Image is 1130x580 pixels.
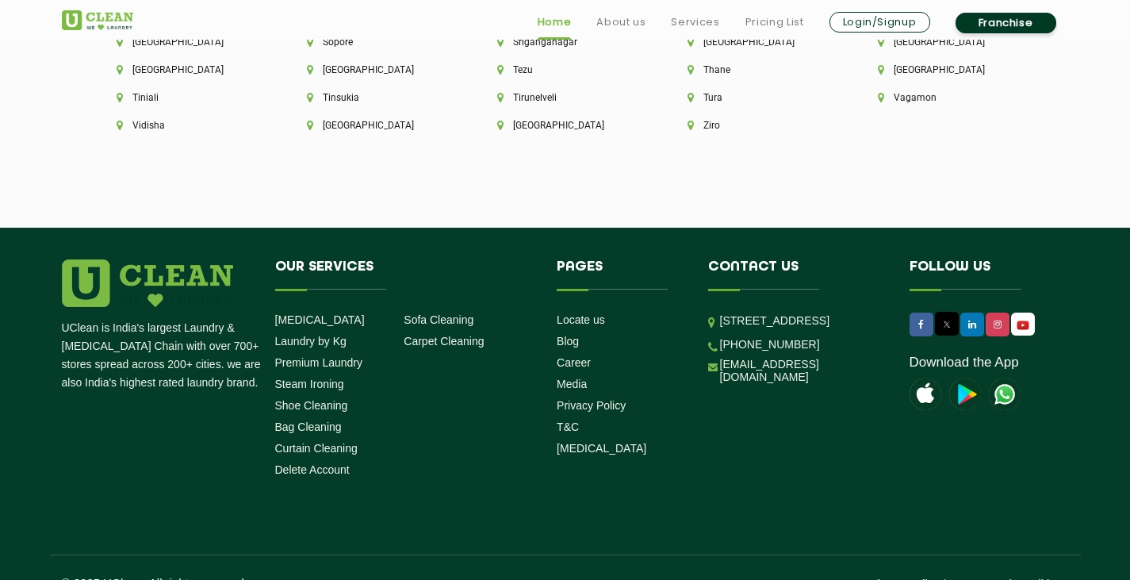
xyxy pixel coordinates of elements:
a: Bag Cleaning [275,421,342,433]
p: [STREET_ADDRESS] [720,312,886,330]
h4: Follow us [910,259,1049,290]
a: [PHONE_NUMBER] [720,338,820,351]
a: Curtain Cleaning [275,442,358,455]
li: Tura [688,92,824,103]
li: Vidisha [117,120,253,131]
a: [MEDICAL_DATA] [557,442,646,455]
img: UClean Laundry and Dry Cleaning [62,10,133,30]
li: Ziro [688,120,824,131]
a: Download the App [910,355,1019,371]
li: [GEOGRAPHIC_DATA] [307,120,443,131]
li: Sopore [307,36,443,48]
a: Career [557,356,591,369]
h4: Contact us [708,259,886,290]
a: Steam Ironing [275,378,344,390]
li: Sriganganagar [497,36,634,48]
li: [GEOGRAPHIC_DATA] [497,120,634,131]
li: Vagamon [878,92,1014,103]
a: Shoe Cleaning [275,399,348,412]
a: Locate us [557,313,605,326]
a: Pricing List [745,13,804,32]
li: Tinsukia [307,92,443,103]
a: [MEDICAL_DATA] [275,313,365,326]
a: Privacy Policy [557,399,626,412]
img: UClean Laundry and Dry Cleaning [1013,317,1033,333]
a: Carpet Cleaning [404,335,484,348]
h4: Pages [557,259,684,290]
li: Tirunelveli [497,92,634,103]
p: UClean is India's largest Laundry & [MEDICAL_DATA] Chain with over 700+ stores spread across 200+... [62,319,263,392]
a: About us [596,13,645,32]
li: [GEOGRAPHIC_DATA] [878,64,1014,75]
a: Sofa Cleaning [404,313,473,326]
img: logo.png [62,259,233,307]
li: Thane [688,64,824,75]
img: apple-icon.png [910,378,941,410]
li: [GEOGRAPHIC_DATA] [117,64,253,75]
li: [GEOGRAPHIC_DATA] [878,36,1014,48]
a: Login/Signup [829,12,930,33]
a: Services [671,13,719,32]
a: Premium Laundry [275,356,363,369]
a: Franchise [956,13,1056,33]
li: Tezu [497,64,634,75]
li: Tiniali [117,92,253,103]
img: playstoreicon.png [949,378,981,410]
a: T&C [557,421,579,433]
img: UClean Laundry and Dry Cleaning [989,378,1021,410]
a: [EMAIL_ADDRESS][DOMAIN_NAME] [720,358,886,383]
li: [GEOGRAPHIC_DATA] [688,36,824,48]
a: Laundry by Kg [275,335,347,348]
li: [GEOGRAPHIC_DATA] [117,36,253,48]
a: Media [557,378,587,390]
a: Blog [557,335,579,348]
a: Delete Account [275,463,350,476]
a: Home [538,13,572,32]
h4: Our Services [275,259,534,290]
li: [GEOGRAPHIC_DATA] [307,64,443,75]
